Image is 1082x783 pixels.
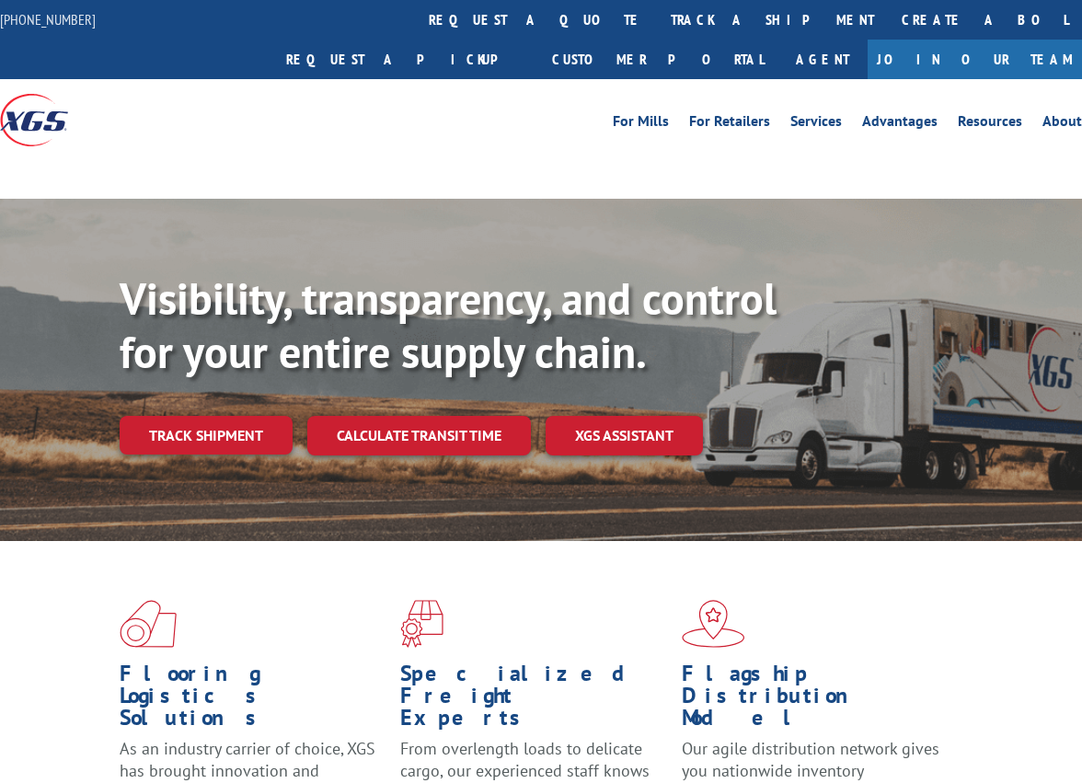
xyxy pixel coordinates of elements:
a: For Retailers [689,114,770,134]
a: Agent [777,40,868,79]
b: Visibility, transparency, and control for your entire supply chain. [120,270,777,380]
h1: Flagship Distribution Model [682,662,949,738]
img: xgs-icon-focused-on-flooring-red [400,600,443,648]
a: XGS ASSISTANT [546,416,703,455]
a: For Mills [613,114,669,134]
img: xgs-icon-total-supply-chain-intelligence-red [120,600,177,648]
a: Services [790,114,842,134]
a: Customer Portal [538,40,777,79]
a: Join Our Team [868,40,1082,79]
a: About [1042,114,1082,134]
a: Resources [958,114,1022,134]
img: xgs-icon-flagship-distribution-model-red [682,600,745,648]
h1: Specialized Freight Experts [400,662,667,738]
a: Advantages [862,114,938,134]
a: Calculate transit time [307,416,531,455]
h1: Flooring Logistics Solutions [120,662,386,738]
a: Request a pickup [272,40,538,79]
a: Track shipment [120,416,293,455]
